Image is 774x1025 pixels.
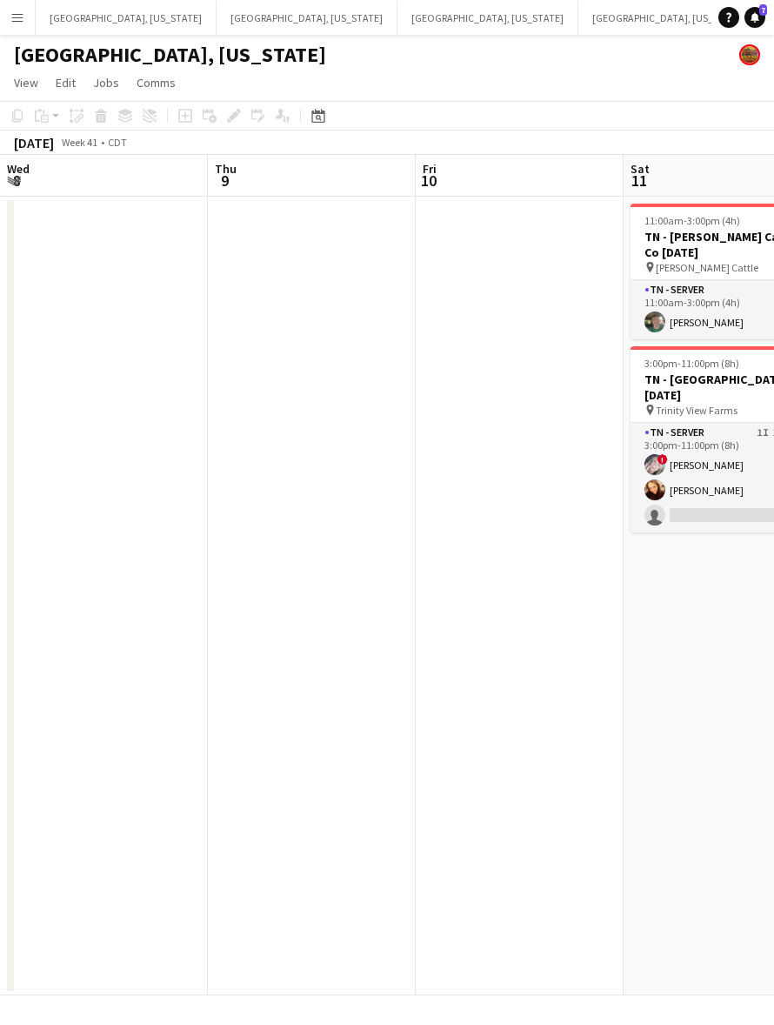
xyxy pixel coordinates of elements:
app-user-avatar: Rollin Hero [739,44,760,65]
span: View [14,75,38,90]
span: Week 41 [57,136,101,149]
a: Comms [130,71,183,94]
a: 7 [744,7,765,28]
span: 8 [4,171,30,191]
button: [GEOGRAPHIC_DATA], [US_STATE] [217,1,397,35]
div: [DATE] [14,134,54,151]
button: [GEOGRAPHIC_DATA], [US_STATE] [578,1,759,35]
a: Jobs [86,71,126,94]
span: 7 [759,4,767,16]
span: ! [657,454,668,465]
button: [GEOGRAPHIC_DATA], [US_STATE] [36,1,217,35]
a: View [7,71,45,94]
span: 3:00pm-11:00pm (8h) [644,357,739,370]
button: [GEOGRAPHIC_DATA], [US_STATE] [397,1,578,35]
span: Thu [215,161,237,177]
span: 11 [628,171,650,191]
a: Edit [49,71,83,94]
div: CDT [108,136,127,149]
span: Edit [56,75,76,90]
span: Wed [7,161,30,177]
span: 10 [420,171,437,191]
span: Comms [137,75,176,90]
span: Fri [423,161,437,177]
h1: [GEOGRAPHIC_DATA], [US_STATE] [14,42,326,68]
span: [PERSON_NAME] Cattle [656,261,758,274]
span: 11:00am-3:00pm (4h) [644,214,740,227]
span: 9 [212,171,237,191]
span: Sat [631,161,650,177]
span: Jobs [93,75,119,90]
span: Trinity View Farms [656,404,737,417]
